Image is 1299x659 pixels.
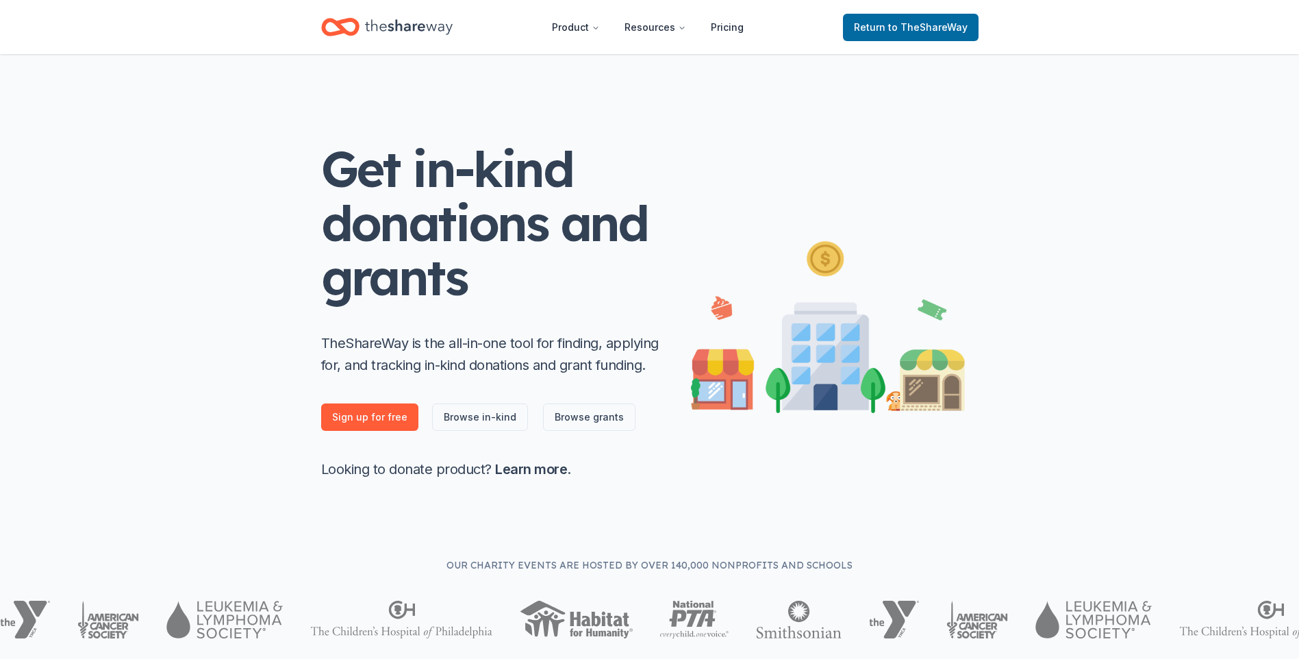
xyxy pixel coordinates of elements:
[888,21,968,33] span: to TheShareWay
[756,601,842,638] img: Smithsonian
[321,403,418,431] a: Sign up for free
[432,403,528,431] a: Browse in-kind
[495,461,567,477] a: Learn more
[1035,601,1151,638] img: Leukemia & Lymphoma Society
[321,11,453,43] a: Home
[614,14,697,41] button: Resources
[660,601,729,638] img: National PTA
[520,601,633,638] img: Habitat for Humanity
[310,601,492,638] img: The Children's Hospital of Philadelphia
[854,19,968,36] span: Return
[843,14,979,41] a: Returnto TheShareWay
[946,601,1009,638] img: American Cancer Society
[321,142,664,305] h1: Get in-kind donations and grants
[77,601,140,638] img: American Cancer Society
[541,14,611,41] button: Product
[691,236,965,413] img: Illustration for landing page
[700,14,755,41] a: Pricing
[541,11,755,43] nav: Main
[166,601,282,638] img: Leukemia & Lymphoma Society
[321,332,664,376] p: TheShareWay is the all-in-one tool for finding, applying for, and tracking in-kind donations and ...
[869,601,919,638] img: YMCA
[321,458,664,480] p: Looking to donate product? .
[543,403,635,431] a: Browse grants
